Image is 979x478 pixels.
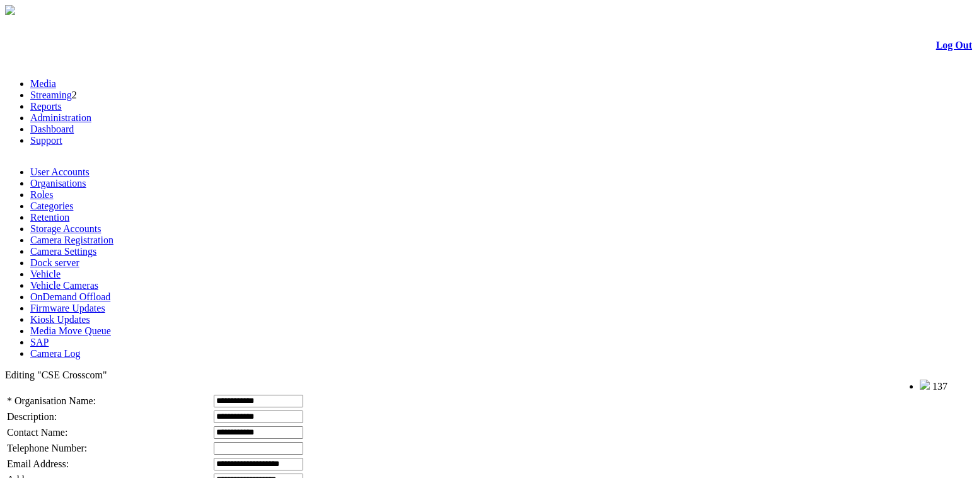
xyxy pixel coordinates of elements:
a: Retention [30,212,69,223]
a: Dashboard [30,124,74,134]
span: 137 [932,381,947,392]
img: bell25.png [920,380,930,390]
span: Welcome, - (Administrator) [804,380,895,390]
a: Media Move Queue [30,325,111,336]
a: Media [30,78,56,89]
a: User Accounts [30,166,90,177]
a: SAP [30,337,49,347]
a: Support [30,135,62,146]
span: Editing "CSE Crosscom" [5,370,107,380]
a: Vehicle [30,269,61,279]
a: Roles [30,189,53,200]
span: Contact Name: [7,427,67,438]
span: * Organisation Name: [7,395,96,406]
span: 2 [72,90,77,100]
a: Firmware Updates [30,303,105,313]
span: Description: [7,411,57,422]
a: Administration [30,112,91,123]
a: Camera Log [30,348,81,359]
a: Streaming [30,90,72,100]
img: arrow-3.png [5,5,15,15]
a: Categories [30,201,73,211]
a: Storage Accounts [30,223,101,234]
a: Vehicle Cameras [30,280,98,291]
a: Organisations [30,178,86,189]
a: OnDemand Offload [30,291,110,302]
a: Dock server [30,257,79,268]
a: Reports [30,101,62,112]
span: Email Address: [7,458,69,469]
a: Camera Settings [30,246,96,257]
span: Telephone Number: [7,443,87,453]
a: Kiosk Updates [30,314,90,325]
a: Log Out [936,40,972,50]
a: Camera Registration [30,235,113,245]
